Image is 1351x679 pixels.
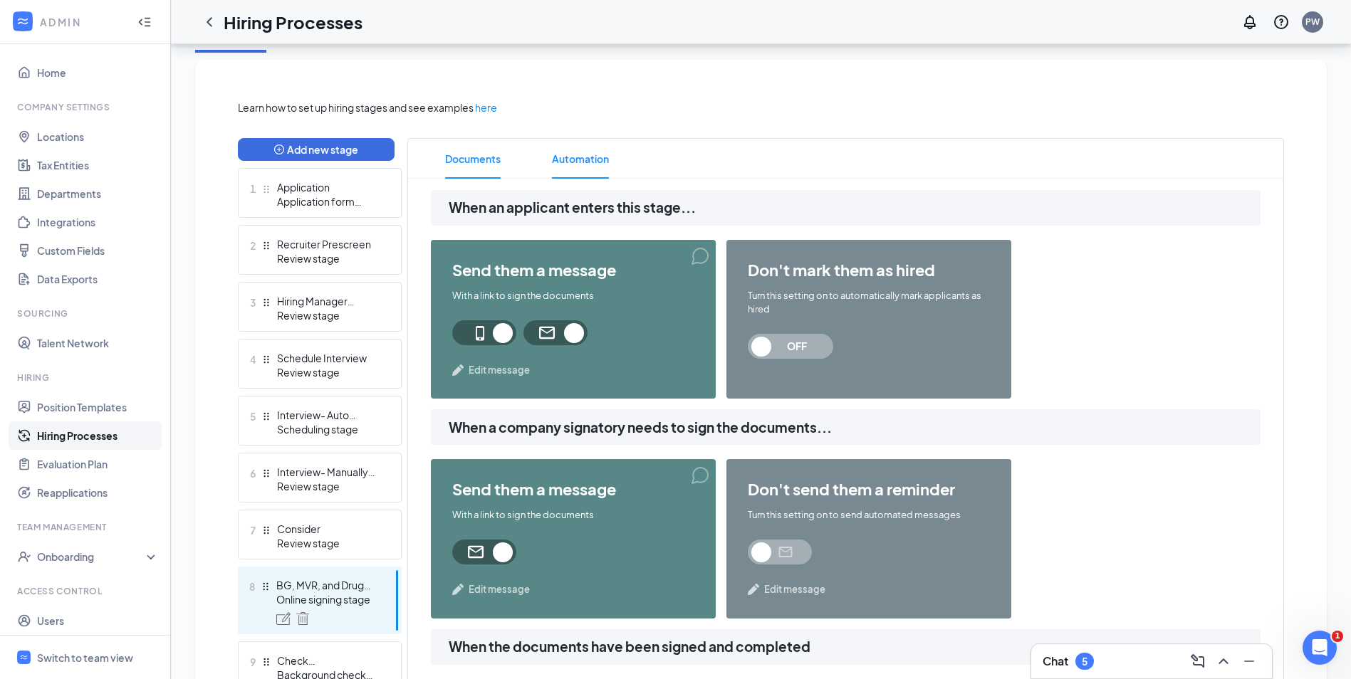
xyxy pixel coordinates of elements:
[274,144,284,154] span: plus-circle
[19,653,28,662] svg: WorkstreamLogo
[469,363,530,377] span: Edit message
[277,422,381,436] div: Scheduling stage
[17,307,156,320] div: Sourcing
[277,194,381,209] div: Application form stage
[1303,631,1337,665] iframe: Intercom live chat
[764,582,825,596] span: Edit message
[37,329,159,357] a: Talent Network
[238,100,474,115] span: Learn how to set up hiring stages and see examples
[748,508,990,522] div: Turn this setting on to send automated messages
[17,372,156,384] div: Hiring
[261,241,271,251] svg: Drag
[37,421,159,450] a: Hiring Processes
[277,180,381,194] div: Application
[16,14,30,28] svg: WorkstreamLogo
[1241,653,1258,670] svg: Minimize
[1305,16,1320,28] div: PW
[277,365,381,379] div: Review stage
[37,651,133,665] div: Switch to team view
[137,15,152,29] svg: Collapse
[37,393,159,421] a: Position Templates
[37,122,159,151] a: Locations
[261,298,271,307] svg: Drag
[449,197,1261,219] span: When an applicant enters this stage...
[261,468,271,478] svg: Drag
[277,351,381,365] div: Schedule Interview
[250,522,256,539] span: 7
[250,351,256,368] span: 4
[452,480,694,498] span: send them a message
[277,251,381,265] div: Review stage
[766,334,828,359] span: OFF
[552,139,609,179] span: Automation
[250,408,256,425] span: 5
[250,294,256,311] span: 3
[449,417,1261,438] span: When a company signatory needs to sign the documents...
[469,582,530,596] span: Edit message
[250,465,256,482] span: 6
[1189,653,1206,670] svg: ComposeMessage
[445,139,501,179] span: Documents
[277,308,381,322] div: Review stage
[261,184,271,194] svg: Drag
[250,237,256,254] span: 2
[1186,650,1209,673] button: ComposeMessage
[17,101,156,113] div: Company Settings
[17,585,156,597] div: Access control
[276,592,380,606] div: Online signing stage
[277,294,381,308] div: Hiring Manager Review
[37,478,159,507] a: Reapplications
[276,578,380,592] div: BG, MVR, and Drug Consent Packet
[1082,656,1087,668] div: 5
[249,578,255,595] span: 8
[201,14,218,31] svg: ChevronLeft
[261,354,271,364] svg: Drag
[748,261,990,278] span: don't mark them as hired
[238,138,395,161] button: plus-circleAdd new stage
[277,237,381,251] div: Recruiter Prescreen
[261,525,271,535] svg: Drag
[449,636,1261,658] span: When the documents have been signed and completed
[250,180,256,197] span: 1
[452,261,694,278] span: send them a message
[261,581,271,591] button: Drag
[1332,631,1343,642] span: 1
[1215,653,1232,670] svg: ChevronUp
[277,479,381,493] div: Review stage
[250,653,256,670] span: 9
[37,265,159,293] a: Data Exports
[37,208,159,236] a: Integrations
[261,411,271,421] svg: Drag
[277,653,381,668] div: Check Background/MVR
[37,58,159,87] a: Home
[40,15,125,29] div: ADMIN
[224,10,362,34] h1: Hiring Processes
[277,522,381,536] div: Consider
[37,450,159,478] a: Evaluation Plan
[37,236,159,265] a: Custom Fields
[17,521,156,533] div: Team Management
[475,100,497,115] a: here
[277,536,381,550] div: Review stage
[452,508,694,522] div: With a link to sign the documents
[277,465,381,479] div: Interview- Manually Scheduled
[748,480,990,498] span: don't send them a reminder
[1043,653,1068,669] h3: Chat
[748,289,990,316] div: Turn this setting on to automatically mark applicants as hired
[1273,14,1290,31] svg: QuestionInfo
[17,549,31,564] svg: UserCheck
[37,549,147,564] div: Onboarding
[37,151,159,179] a: Tax Entities
[37,606,159,635] a: Users
[1212,650,1235,673] button: ChevronUp
[261,657,271,667] svg: Drag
